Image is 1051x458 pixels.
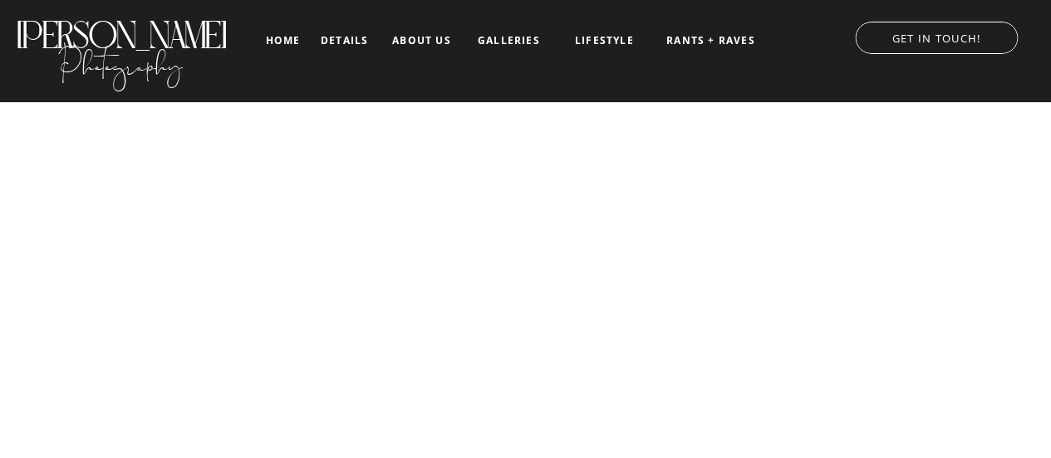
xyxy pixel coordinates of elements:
[263,35,302,46] a: home
[665,35,757,47] a: RANTS + RAVES
[14,13,228,41] a: [PERSON_NAME]
[321,35,368,45] a: details
[562,35,646,47] a: LIFESTYLE
[74,402,978,446] h2: TELLING YOUR LOVE STORY
[387,35,456,47] a: about us
[474,35,543,47] a: galleries
[14,32,228,87] a: Photography
[838,27,1034,44] a: GET IN TOUCH!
